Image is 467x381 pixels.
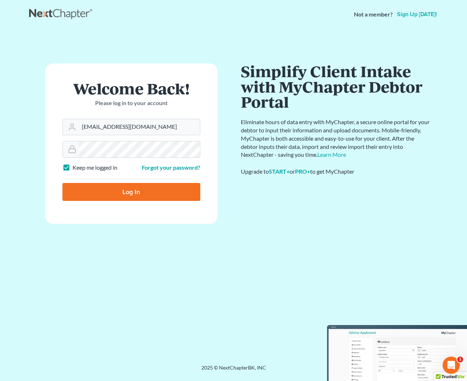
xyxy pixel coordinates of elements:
h1: Simplify Client Intake with MyChapter Debtor Portal [241,64,431,109]
div: 2025 © NextChapterBK, INC [29,364,438,377]
strong: Not a member? [354,10,393,19]
h1: Welcome Back! [62,81,200,96]
span: 1 [457,357,463,362]
a: Forgot your password? [142,164,200,171]
p: Please log in to your account [62,99,200,107]
div: Upgrade to or to get MyChapter [241,168,431,176]
input: Log In [62,183,200,201]
p: Eliminate hours of data entry with MyChapter, a secure online portal for your debtor to input the... [241,118,431,159]
label: Keep me logged in [73,164,117,172]
a: Learn More [317,151,346,158]
a: START+ [269,168,290,175]
a: Sign up [DATE]! [396,11,438,17]
iframe: Intercom live chat [443,357,460,374]
a: PRO+ [295,168,310,175]
input: Email Address [79,119,200,135]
